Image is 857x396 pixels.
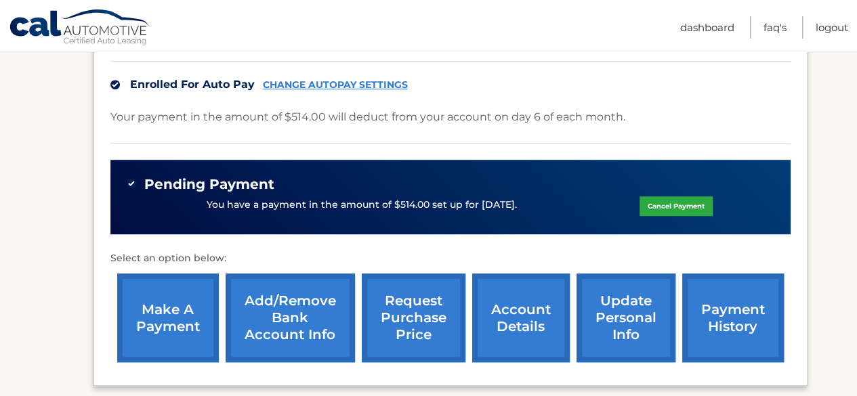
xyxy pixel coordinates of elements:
[207,198,517,213] p: You have a payment in the amount of $514.00 set up for [DATE].
[362,273,465,362] a: request purchase price
[640,196,713,216] a: Cancel Payment
[263,79,408,91] a: CHANGE AUTOPAY SETTINGS
[9,9,151,48] a: Cal Automotive
[682,273,784,362] a: payment history
[816,16,848,39] a: Logout
[764,16,787,39] a: FAQ's
[472,273,570,362] a: account details
[226,273,355,362] a: Add/Remove bank account info
[110,108,625,127] p: Your payment in the amount of $514.00 will deduct from your account on day 6 of each month.
[110,250,791,267] p: Select an option below:
[680,16,734,39] a: Dashboard
[110,80,120,89] img: check.svg
[117,273,219,362] a: make a payment
[127,179,136,188] img: check-green.svg
[130,78,255,91] span: Enrolled For Auto Pay
[577,273,675,362] a: update personal info
[144,176,274,193] span: Pending Payment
